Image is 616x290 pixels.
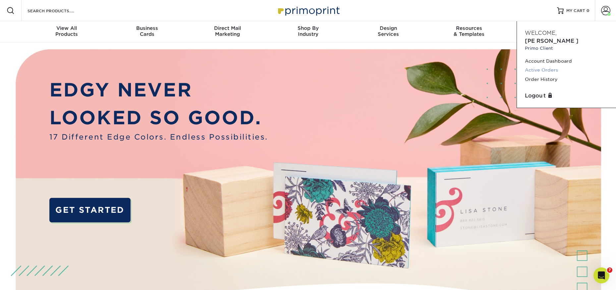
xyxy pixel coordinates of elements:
a: Resources& Templates [429,21,509,42]
span: Contact [509,25,590,31]
a: Logout [525,92,608,100]
span: Direct Mail [187,25,268,31]
span: Design [348,25,429,31]
div: & Support [509,25,590,37]
a: Shop ByIndustry [268,21,348,42]
p: EDGY NEVER [49,76,268,104]
span: 0 [587,8,589,13]
div: & Templates [429,25,509,37]
a: Account Dashboard [525,57,608,66]
span: View All [27,25,107,31]
a: GET STARTED [49,198,131,222]
span: Resources [429,25,509,31]
img: Primoprint [275,3,341,18]
span: Business [107,25,187,31]
span: 17 Different Edge Colors. Endless Possibilities. [49,132,268,143]
a: Order History [525,75,608,84]
div: Marketing [187,25,268,37]
div: Industry [268,25,348,37]
small: Primo Client [525,45,608,51]
span: Welcome, [525,30,557,36]
iframe: Google Customer Reviews [2,270,56,288]
span: MY CART [566,8,585,14]
iframe: Intercom live chat [593,267,609,283]
p: LOOKED SO GOOD. [49,104,268,132]
input: SEARCH PRODUCTS..... [27,7,91,15]
a: View AllProducts [27,21,107,42]
a: Active Orders [525,66,608,75]
div: Cards [107,25,187,37]
a: Contact& Support [509,21,590,42]
a: Direct MailMarketing [187,21,268,42]
div: Products [27,25,107,37]
a: DesignServices [348,21,429,42]
span: 7 [607,267,612,273]
a: BusinessCards [107,21,187,42]
div: Services [348,25,429,37]
span: [PERSON_NAME] [525,38,579,44]
span: Shop By [268,25,348,31]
